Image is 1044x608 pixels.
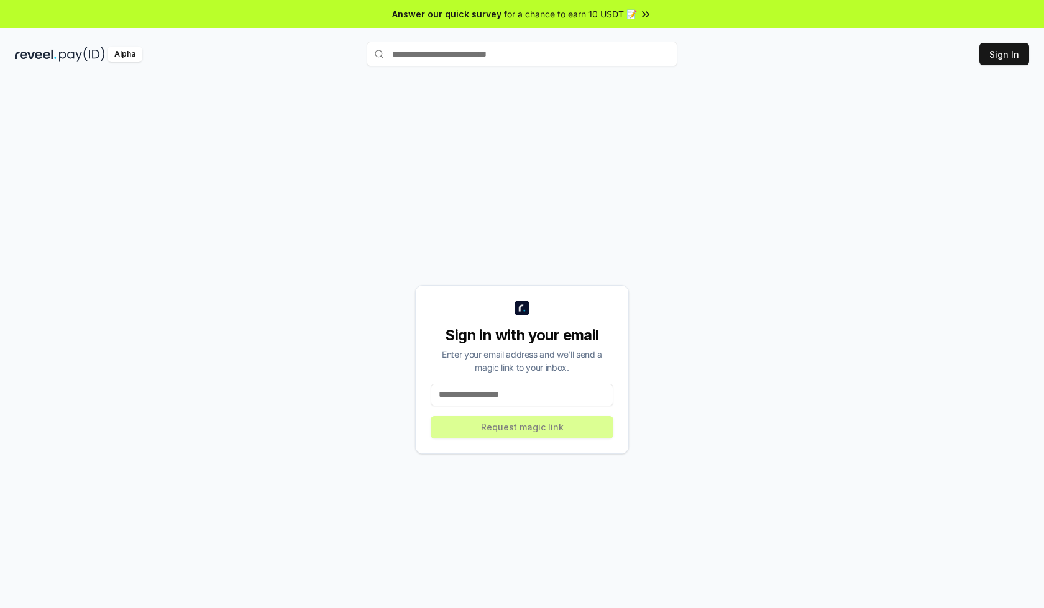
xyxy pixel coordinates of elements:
[108,47,142,62] div: Alpha
[392,7,501,20] span: Answer our quick survey
[504,7,637,20] span: for a chance to earn 10 USDT 📝
[59,47,105,62] img: pay_id
[979,43,1029,65] button: Sign In
[515,301,529,315] img: logo_small
[431,325,613,345] div: Sign in with your email
[15,47,57,62] img: reveel_dark
[431,348,613,374] div: Enter your email address and we’ll send a magic link to your inbox.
